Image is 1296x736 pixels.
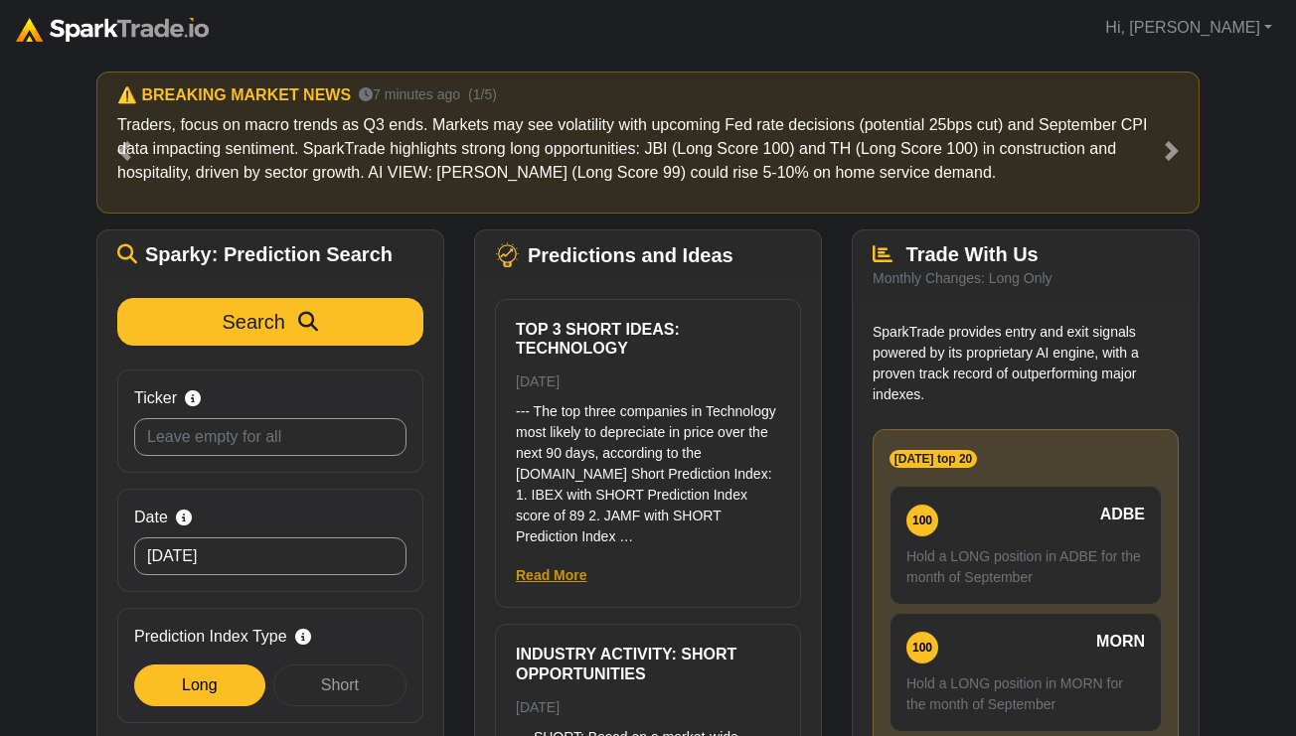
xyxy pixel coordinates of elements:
[134,506,168,529] span: Date
[873,322,1179,405] p: SparkTrade provides entry and exit signals powered by its proprietary AI engine, with a proven tr...
[516,401,780,547] p: --- The top three companies in Technology most likely to depreciate in price over the next 90 day...
[134,386,177,410] span: Ticker
[1100,503,1145,526] span: ADBE
[906,632,938,663] div: 100
[359,84,460,105] small: 7 minutes ago
[134,418,406,456] input: Leave empty for all
[117,113,1179,185] p: Traders, focus on macro trends as Q3 ends. Markets may see volatility with upcoming Fed rate deci...
[906,673,1145,715] p: Hold a LONG position in MORN for the month of September
[468,84,497,105] small: (1/5)
[516,320,780,547] a: Top 3 Short ideas: Technology [DATE] --- The top three companies in Technology most likely to dep...
[134,625,287,649] span: Prediction Index Type
[16,18,209,42] img: sparktrade.png
[906,546,1145,588] p: Hold a LONG position in ADBE for the month of September
[321,676,359,693] span: Short
[182,676,218,693] span: Long
[906,243,1039,265] span: Trade With Us
[890,450,977,468] span: [DATE] top 20
[273,664,406,706] div: Short
[528,243,733,267] span: Predictions and Ideas
[890,613,1162,732] a: 100 MORN Hold a LONG position in MORN for the month of September
[223,311,285,333] span: Search
[117,85,351,104] h6: ⚠️ BREAKING MARKET NEWS
[516,320,780,358] h6: Top 3 Short ideas: Technology
[117,298,423,346] button: Search
[1097,8,1280,48] a: Hi, [PERSON_NAME]
[516,699,560,715] small: [DATE]
[873,270,1053,286] small: Monthly Changes: Long Only
[145,242,393,266] span: Sparky: Prediction Search
[890,486,1162,605] a: 100 ADBE Hold a LONG position in ADBE for the month of September
[134,664,265,706] div: Long
[516,567,587,583] a: Read More
[1096,630,1145,654] span: MORN
[906,505,938,536] div: 100
[516,373,560,389] small: [DATE]
[516,645,780,682] h6: Industry Activity: Short Opportunities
